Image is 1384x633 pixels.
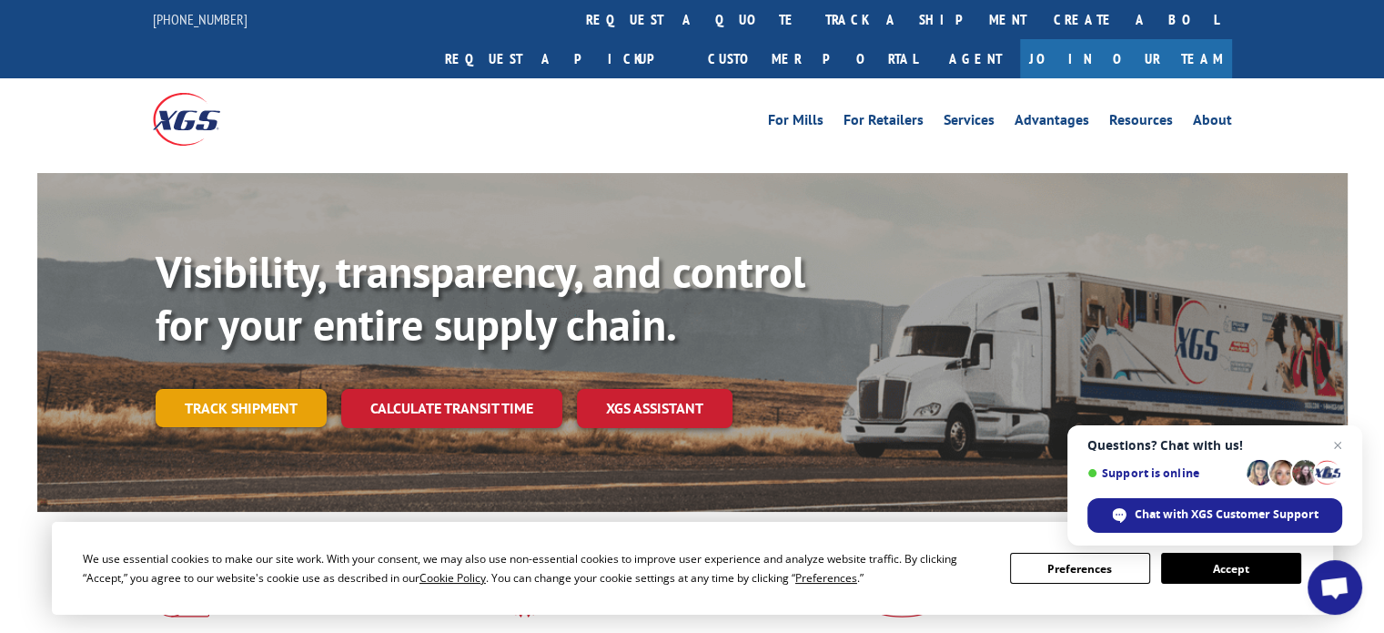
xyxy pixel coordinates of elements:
a: Advantages [1015,113,1089,133]
div: Cookie Consent Prompt [52,522,1333,615]
b: Visibility, transparency, and control for your entire supply chain. [156,243,805,352]
a: About [1193,113,1232,133]
a: Track shipment [156,389,327,427]
a: Open chat [1308,560,1362,615]
a: Agent [931,39,1020,78]
a: For Mills [768,113,823,133]
button: Preferences [1010,553,1150,584]
span: Support is online [1087,466,1240,480]
span: Chat with XGS Customer Support [1087,498,1342,533]
a: Services [944,113,995,133]
button: Accept [1161,553,1301,584]
a: Customer Portal [694,39,931,78]
a: For Retailers [844,113,924,133]
a: XGS ASSISTANT [577,389,732,428]
a: [PHONE_NUMBER] [153,10,248,28]
span: Cookie Policy [419,570,486,586]
a: Join Our Team [1020,39,1232,78]
a: Calculate transit time [341,389,562,428]
div: We use essential cookies to make our site work. With your consent, we may also use non-essential ... [83,549,988,587]
a: Resources [1109,113,1173,133]
span: Chat with XGS Customer Support [1135,506,1318,523]
a: Request a pickup [431,39,694,78]
span: Questions? Chat with us! [1087,438,1342,453]
span: Preferences [795,570,857,586]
